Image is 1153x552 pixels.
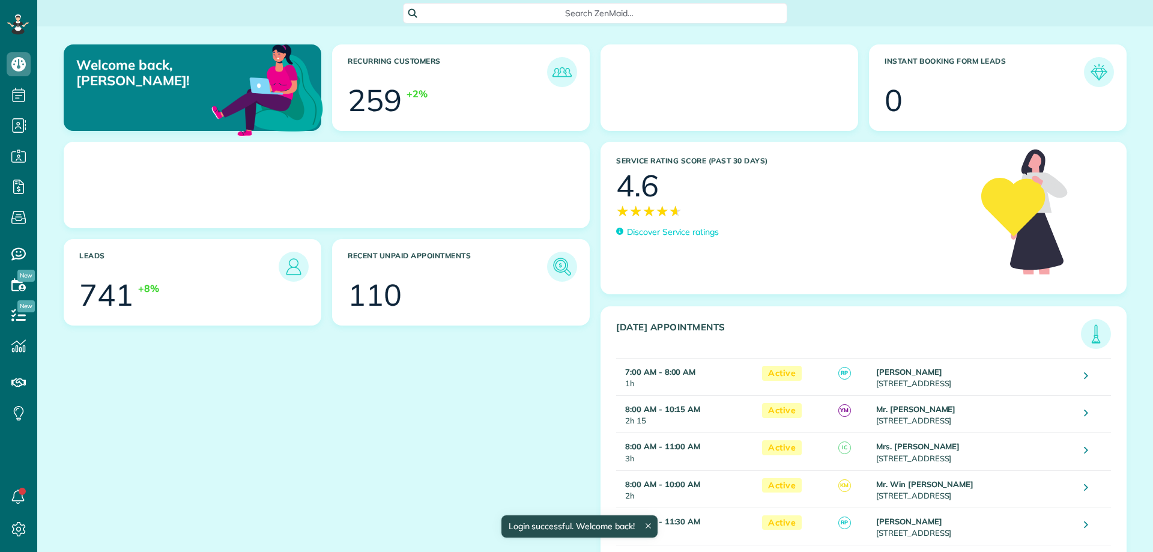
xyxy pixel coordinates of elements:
[627,226,719,238] p: Discover Service ratings
[762,440,802,455] span: Active
[348,252,547,282] h3: Recent unpaid appointments
[79,280,133,310] div: 741
[669,201,682,222] span: ★
[550,60,574,84] img: icon_recurring_customers-cf858462ba22bcd05b5a5880d41d6543d210077de5bb9ebc9590e49fd87d84ed.png
[625,404,700,414] strong: 8:00 AM - 10:15 AM
[762,403,802,418] span: Active
[282,255,306,279] img: icon_leads-1bed01f49abd5b7fead27621c3d59655bb73ed531f8eeb49469d10e621d6b896.png
[616,470,756,508] td: 2h
[616,396,756,433] td: 2h 15
[616,201,629,222] span: ★
[407,87,428,101] div: +2%
[873,508,1075,545] td: [STREET_ADDRESS]
[348,57,547,87] h3: Recurring Customers
[348,85,402,115] div: 259
[876,441,960,451] strong: Mrs. [PERSON_NAME]
[625,479,700,489] strong: 8:00 AM - 10:00 AM
[838,517,851,529] span: RP
[625,367,695,377] strong: 7:00 AM - 8:00 AM
[876,517,942,526] strong: [PERSON_NAME]
[17,300,35,312] span: New
[876,367,942,377] strong: [PERSON_NAME]
[762,478,802,493] span: Active
[873,359,1075,396] td: [STREET_ADDRESS]
[616,359,756,396] td: 1h
[76,57,239,89] p: Welcome back, [PERSON_NAME]!
[625,441,700,451] strong: 8:00 AM - 11:00 AM
[501,515,657,538] div: Login successful. Welcome back!
[838,479,851,492] span: KM
[876,479,973,489] strong: Mr. Win [PERSON_NAME]
[643,201,656,222] span: ★
[616,157,969,165] h3: Service Rating score (past 30 days)
[17,270,35,282] span: New
[1087,60,1111,84] img: icon_form_leads-04211a6a04a5b2264e4ee56bc0799ec3eb69b7e499cbb523a139df1d13a81ae0.png
[616,433,756,470] td: 3h
[873,433,1075,470] td: [STREET_ADDRESS]
[838,441,851,454] span: IC
[348,280,402,310] div: 110
[79,252,279,282] h3: Leads
[625,517,700,526] strong: 8:00 AM - 11:30 AM
[656,201,669,222] span: ★
[885,85,903,115] div: 0
[876,404,955,414] strong: Mr. [PERSON_NAME]
[838,404,851,417] span: YM
[550,255,574,279] img: icon_unpaid_appointments-47b8ce3997adf2238b356f14209ab4cced10bd1f174958f3ca8f1d0dd7fffeee.png
[873,396,1075,433] td: [STREET_ADDRESS]
[838,367,851,380] span: RP
[762,515,802,530] span: Active
[616,508,756,545] td: 3h 30
[885,57,1084,87] h3: Instant Booking Form Leads
[616,322,1081,349] h3: [DATE] Appointments
[209,31,325,147] img: dashboard_welcome-42a62b7d889689a78055ac9021e634bf52bae3f8056760290aed330b23ab8690.png
[616,226,719,238] a: Discover Service ratings
[616,171,659,201] div: 4.6
[629,201,643,222] span: ★
[138,282,159,296] div: +8%
[1084,322,1108,346] img: icon_todays_appointments-901f7ab196bb0bea1936b74009e4eb5ffbc2d2711fa7634e0d609ed5ef32b18b.png
[873,470,1075,508] td: [STREET_ADDRESS]
[762,366,802,381] span: Active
